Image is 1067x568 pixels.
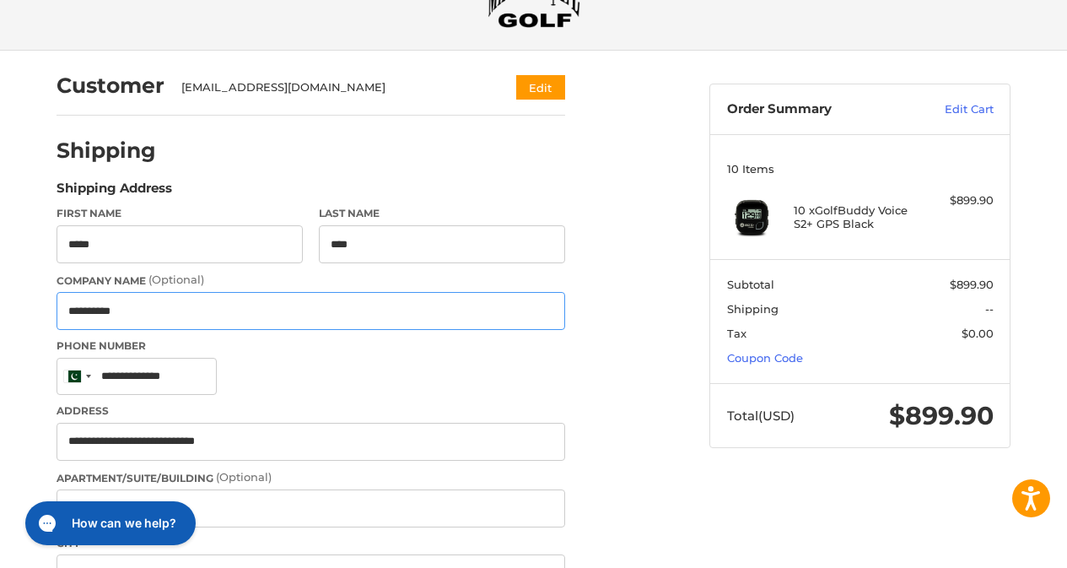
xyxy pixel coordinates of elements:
[57,338,565,354] label: Phone Number
[216,470,272,484] small: (Optional)
[962,327,994,340] span: $0.00
[57,73,164,99] h2: Customer
[57,179,172,206] legend: Shipping Address
[57,536,565,551] label: City
[727,162,994,176] h3: 10 Items
[57,272,565,289] label: Company Name
[908,101,994,118] a: Edit Cart
[57,359,96,395] div: Pakistan (‫پاکستان‬‎): +92
[985,302,994,316] span: --
[57,403,565,419] label: Address
[57,206,303,221] label: First Name
[794,203,923,231] h4: 10 x GolfBuddy Voice S2+ GPS Black
[950,278,994,291] span: $899.90
[727,278,774,291] span: Subtotal
[57,469,565,486] label: Apartment/Suite/Building
[148,273,204,286] small: (Optional)
[727,351,803,365] a: Coupon Code
[889,400,994,431] span: $899.90
[516,75,565,100] button: Edit
[319,206,565,221] label: Last Name
[727,327,746,340] span: Tax
[57,138,156,164] h2: Shipping
[17,495,201,551] iframe: Gorgias live chat messenger
[727,408,795,424] span: Total (USD)
[727,302,779,316] span: Shipping
[181,79,484,96] div: [EMAIL_ADDRESS][DOMAIN_NAME]
[727,101,908,118] h3: Order Summary
[927,192,994,209] div: $899.90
